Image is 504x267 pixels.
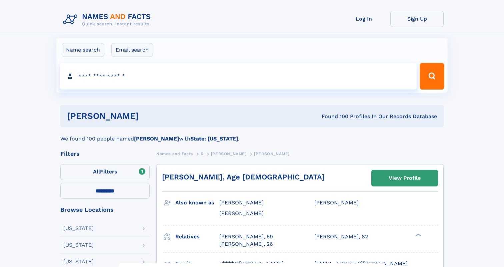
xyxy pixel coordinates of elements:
a: [PERSON_NAME], 59 [219,233,273,240]
a: View Profile [372,170,438,186]
div: Found 100 Profiles In Our Records Database [230,113,437,120]
label: Filters [60,164,150,180]
button: Search Button [420,63,444,90]
span: [PERSON_NAME] [254,151,290,156]
span: All [93,168,100,175]
span: [EMAIL_ADDRESS][DOMAIN_NAME] [314,260,408,267]
a: R [201,149,204,158]
a: [PERSON_NAME] [211,149,247,158]
div: [US_STATE] [63,226,94,231]
div: [US_STATE] [63,242,94,248]
label: Email search [111,43,153,57]
b: [PERSON_NAME] [134,135,179,142]
div: We found 100 people named with . [60,127,444,143]
span: [PERSON_NAME] [314,199,359,206]
label: Name search [62,43,104,57]
a: [PERSON_NAME], 82 [314,233,368,240]
div: [US_STATE] [63,259,94,264]
b: State: [US_STATE] [190,135,238,142]
span: [PERSON_NAME] [211,151,247,156]
a: [PERSON_NAME], Age [DEMOGRAPHIC_DATA] [162,173,325,181]
div: Browse Locations [60,207,150,213]
div: View Profile [389,170,421,186]
input: search input [60,63,417,90]
a: Sign Up [390,11,444,27]
h3: Also known as [175,197,219,208]
h3: Relatives [175,231,219,242]
span: [PERSON_NAME] [219,210,264,216]
span: [PERSON_NAME] [219,199,264,206]
h1: [PERSON_NAME] [67,112,230,120]
a: Log In [337,11,390,27]
img: Logo Names and Facts [60,11,156,29]
div: Filters [60,151,150,157]
div: ❯ [414,233,422,237]
a: [PERSON_NAME], 26 [219,240,273,248]
a: Names and Facts [156,149,193,158]
span: R [201,151,204,156]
